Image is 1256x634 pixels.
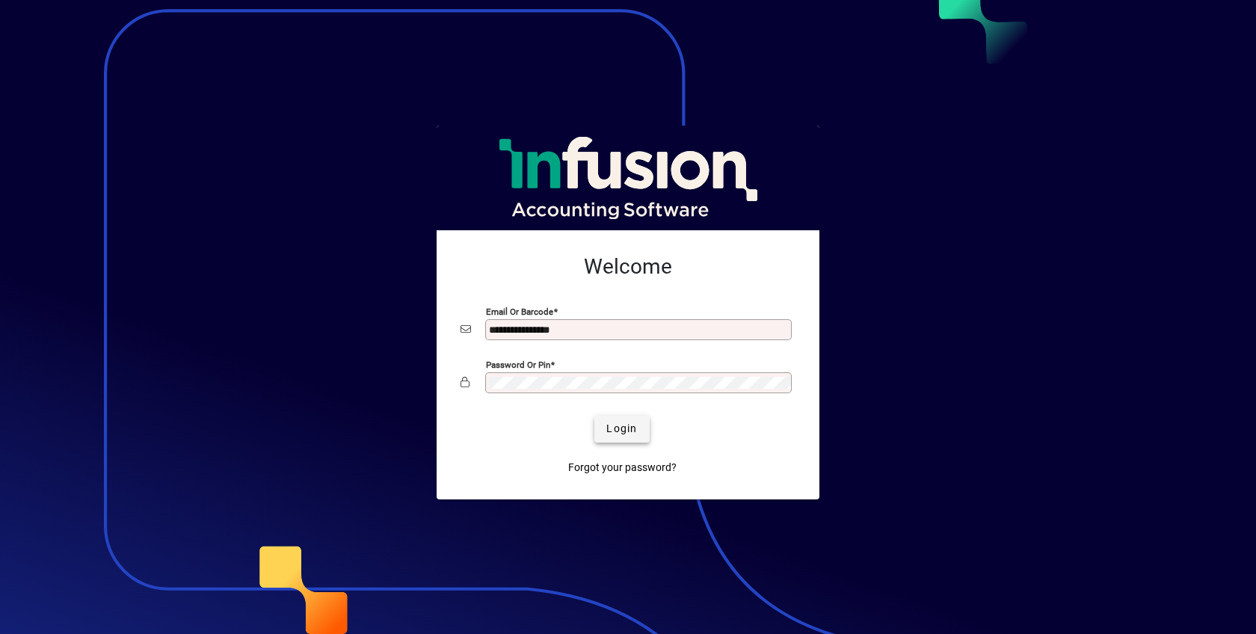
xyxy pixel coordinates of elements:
button: Login [594,416,649,443]
h2: Welcome [461,254,795,280]
span: Forgot your password? [568,460,677,475]
mat-label: Email or Barcode [486,306,553,316]
span: Login [606,421,637,437]
mat-label: Password or Pin [486,359,550,369]
a: Forgot your password? [562,455,683,481]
